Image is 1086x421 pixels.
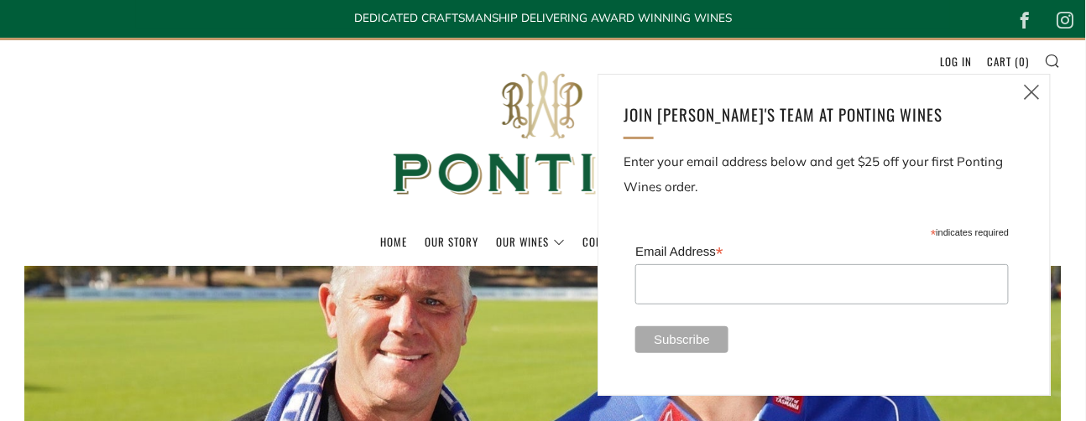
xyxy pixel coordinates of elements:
[1020,53,1026,70] span: 0
[635,239,1009,262] label: Email Address
[497,228,566,255] a: Our Wines
[426,228,479,255] a: Our Story
[635,223,1009,239] div: indicates required
[375,40,711,227] img: Ponting Wines
[381,228,408,255] a: Home
[941,48,973,75] a: Log in
[988,48,1030,75] a: Cart (0)
[624,100,1005,128] h4: Join [PERSON_NAME]'s team at ponting Wines
[583,228,625,255] a: Contact
[624,149,1025,200] p: Enter your email address below and get $25 off your first Ponting Wines order.
[635,326,728,353] input: Subscribe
